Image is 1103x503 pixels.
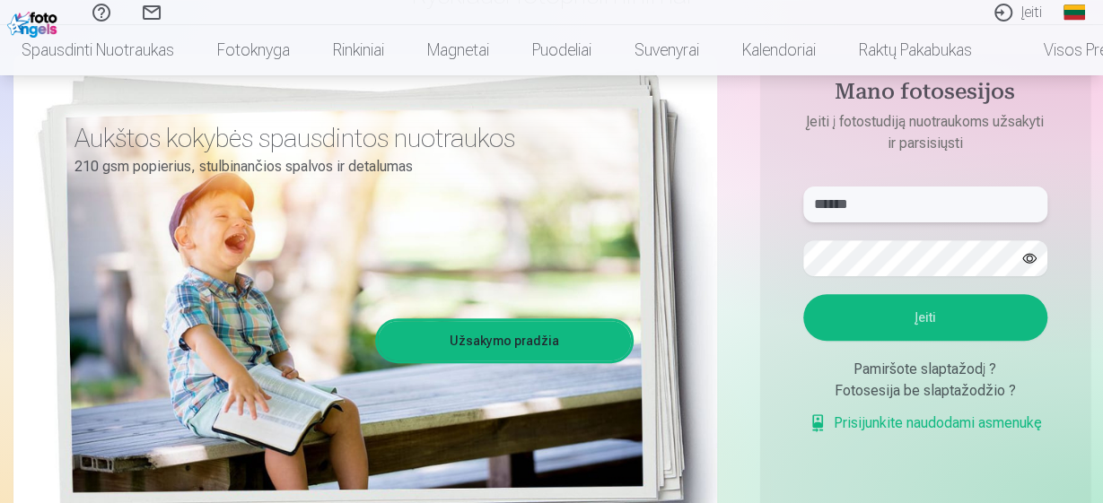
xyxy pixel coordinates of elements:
a: Kalendoriai [721,25,837,75]
div: Pamiršote slaptažodį ? [803,359,1047,380]
a: Suvenyrai [613,25,721,75]
button: Įeiti [803,294,1047,341]
a: Puodeliai [511,25,613,75]
a: Užsakymo pradžia [378,321,631,360]
a: Prisijunkite naudodami asmenukę [809,412,1042,434]
a: Magnetai [406,25,511,75]
div: Fotosesija be slaptažodžio ? [803,380,1047,402]
a: Raktų pakabukas [837,25,994,75]
a: Fotoknyga [196,25,311,75]
a: Rinkiniai [311,25,406,75]
p: 210 gsm popierius, stulbinančios spalvos ir detalumas [74,154,620,179]
h4: Mano fotosesijos [785,79,1065,111]
img: /fa2 [7,7,62,38]
p: Įeiti į fotostudiją nuotraukoms užsakyti ir parsisiųsti [785,111,1065,154]
h3: Aukštos kokybės spausdintos nuotraukos [74,122,620,154]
